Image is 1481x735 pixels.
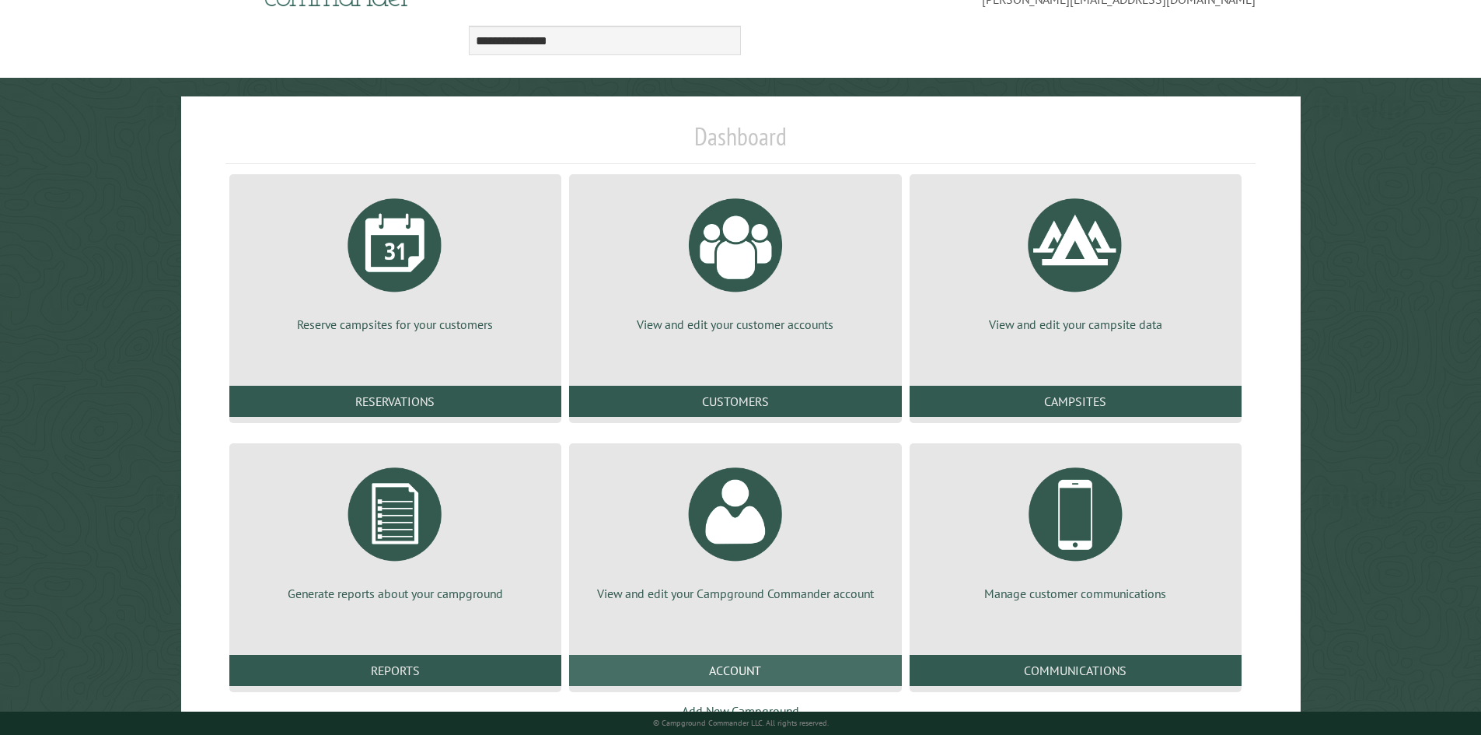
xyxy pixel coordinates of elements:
p: View and edit your customer accounts [588,316,882,333]
p: View and edit your Campground Commander account [588,585,882,602]
a: View and edit your customer accounts [588,187,882,333]
a: View and edit your campsite data [928,187,1223,333]
h1: Dashboard [225,121,1256,164]
a: Generate reports about your campground [248,456,543,602]
a: Customers [569,386,901,417]
a: Communications [910,655,1242,686]
p: View and edit your campsite data [928,316,1223,333]
a: Reserve campsites for your customers [248,187,543,333]
a: Reservations [229,386,561,417]
p: Manage customer communications [928,585,1223,602]
p: Reserve campsites for your customers [248,316,543,333]
small: © Campground Commander LLC. All rights reserved. [653,718,829,728]
p: Generate reports about your campground [248,585,543,602]
a: View and edit your Campground Commander account [588,456,882,602]
a: Campsites [910,386,1242,417]
a: Manage customer communications [928,456,1223,602]
a: Account [569,655,901,686]
a: Reports [229,655,561,686]
a: Add New Campground [682,703,799,719]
